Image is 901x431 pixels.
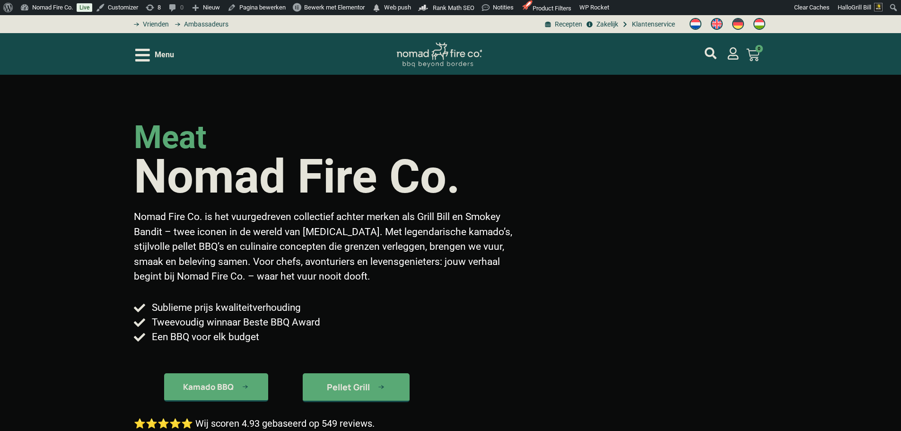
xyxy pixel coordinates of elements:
[182,19,228,29] span: Ambassadeurs
[397,43,482,68] img: Nomad Logo
[304,4,365,11] span: Bewerk met Elementor
[543,19,582,29] a: BBQ recepten
[155,49,174,61] span: Menu
[851,4,871,11] span: Grill Bill
[372,1,381,15] span: 
[327,383,370,391] span: Pellet Grill
[433,4,474,11] span: Rank Math SEO
[552,19,582,29] span: Recepten
[149,330,259,344] span: Een BBQ voor elk budget
[134,416,375,431] p: ⭐⭐⭐⭐⭐ Wij scoren 4.93 gebaseerd op 549 reviews.
[585,19,618,29] a: grill bill zakeljk
[735,43,771,67] a: 0
[135,47,174,63] div: Open/Close Menu
[149,315,320,330] span: Tweevoudig winnaar Beste BBQ Award
[164,373,268,402] a: kamado bbq
[183,383,234,391] span: Kamado BBQ
[621,19,675,29] a: grill bill klantenservice
[77,3,92,12] a: Live
[140,19,169,29] span: Vrienden
[727,47,739,60] a: mijn account
[705,47,717,59] a: mijn account
[753,18,765,30] img: Hongaars
[171,19,228,29] a: grill bill ambassadors
[755,45,763,53] span: 0
[711,18,723,30] img: Engels
[594,19,618,29] span: Zakelijk
[134,122,207,153] h2: meat
[134,153,460,200] h1: Nomad Fire Co.
[303,373,410,402] a: kamado bbq
[134,210,520,284] p: Nomad Fire Co. is het vuurgedreven collectief achter merken als Grill Bill en Smokey Bandit – twe...
[706,16,727,33] a: Switch to Engels
[690,18,701,30] img: Nederlands
[749,16,770,33] a: Switch to Hongaars
[732,18,744,30] img: Duits
[131,19,169,29] a: grill bill vrienden
[149,300,301,315] span: Sublieme prijs kwaliteitverhouding
[630,19,675,29] span: Klantenservice
[874,3,883,11] img: Avatar of Grill Bill
[727,16,749,33] a: Switch to Duits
